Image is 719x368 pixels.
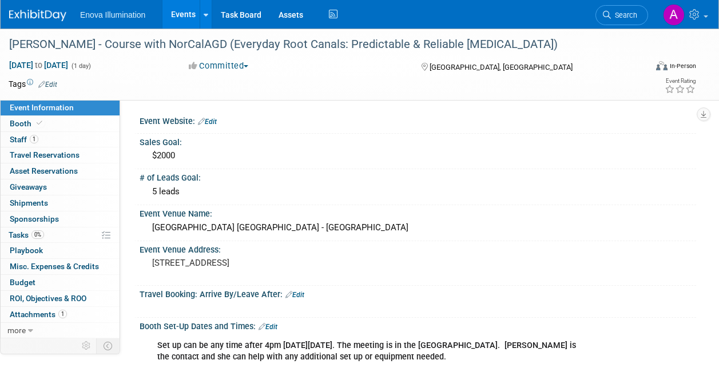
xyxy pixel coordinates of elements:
a: Event Information [1,100,120,115]
a: Travel Reservations [1,147,120,163]
div: [GEOGRAPHIC_DATA] [GEOGRAPHIC_DATA] - [GEOGRAPHIC_DATA] [148,219,688,237]
span: [DATE] [DATE] [9,60,69,70]
span: 0% [31,230,44,239]
span: Giveaways [10,182,47,191]
div: Event Website: [140,113,696,127]
div: $2000 [148,147,688,165]
span: Event Information [10,103,74,112]
a: Budget [1,275,120,290]
img: ExhibitDay [9,10,66,21]
span: 1 [30,135,38,143]
span: Misc. Expenses & Credits [10,262,99,271]
div: In-Person [669,62,696,70]
div: 5 leads [148,183,688,201]
div: [PERSON_NAME] - Course with NorCalAGD (Everyday Root Canals: Predictable & Reliable [MEDICAL_DATA]) [5,34,637,55]
button: Committed [185,60,253,72]
a: Shipments [1,195,120,211]
a: Giveaways [1,179,120,195]
td: Personalize Event Tab Strip [77,338,97,353]
td: Tags [9,78,57,90]
a: Edit [259,323,277,331]
span: [GEOGRAPHIC_DATA], [GEOGRAPHIC_DATA] [430,63,573,71]
div: Event Venue Address: [140,241,696,255]
a: Tasks0% [1,227,120,243]
span: Travel Reservations [10,150,80,159]
img: Andrea Miller [663,4,685,26]
i: Booth reservation complete [37,120,42,126]
span: (1 day) [70,62,91,70]
span: more [7,326,26,335]
div: Booth Set-Up Dates and Times: [140,318,696,333]
span: ROI, Objectives & ROO [10,294,86,303]
span: Booth [10,119,45,128]
a: Edit [38,81,57,89]
a: Attachments1 [1,307,120,322]
div: Sales Goal: [140,134,696,148]
span: to [33,61,44,70]
img: Format-Inperson.png [656,61,668,70]
span: Asset Reservations [10,166,78,175]
a: Booth [1,116,120,131]
td: Toggle Event Tabs [97,338,120,353]
a: Playbook [1,243,120,258]
a: ROI, Objectives & ROO [1,291,120,306]
span: Shipments [10,198,48,207]
a: Search [595,5,648,25]
span: Attachments [10,310,67,319]
span: 1 [58,310,67,318]
span: Playbook [10,246,43,255]
a: Edit [285,291,304,299]
pre: [STREET_ADDRESS] [152,258,359,268]
div: Event Venue Name: [140,205,696,219]
div: Travel Booking: Arrive By/Leave After: [140,286,696,301]
a: Edit [198,118,217,126]
span: Sponsorships [10,214,59,223]
div: Event Rating [665,78,696,84]
a: Sponsorships [1,211,120,227]
a: Misc. Expenses & Credits [1,259,120,274]
a: Asset Reservations [1,163,120,179]
span: Enova Illumination [80,10,145,19]
a: more [1,323,120,338]
b: Set up can be any time after 4pm [DATE][DATE]. The meeting is in the [GEOGRAPHIC_DATA]. [PERSON_N... [157,341,576,362]
div: Event Format [596,59,696,77]
div: # of Leads Goal: [140,169,696,183]
span: Search [611,11,637,19]
span: Staff [10,135,38,144]
span: Budget [10,278,35,287]
span: Tasks [9,230,44,239]
a: Staff1 [1,132,120,147]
